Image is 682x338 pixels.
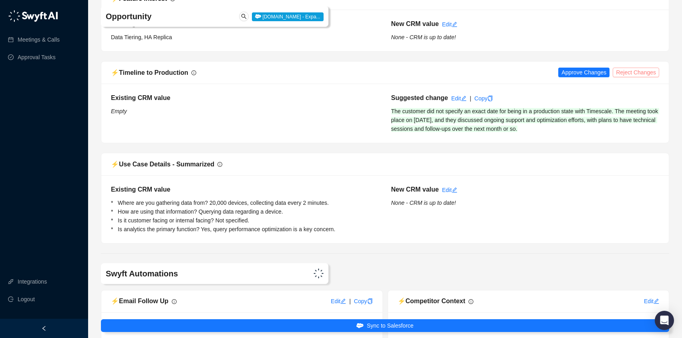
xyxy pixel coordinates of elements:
[106,11,230,22] h4: Opportunity
[391,93,448,103] h5: Suggested change
[18,49,56,65] a: Approval Tasks
[616,68,656,77] span: Reject Changes
[452,22,457,27] span: edit
[18,32,60,48] a: Meetings & Calls
[8,10,58,22] img: logo-05li4sbe.png
[106,268,230,279] h4: Swyft Automations
[241,14,247,19] span: search
[442,21,457,28] a: Edit
[469,299,473,304] span: info-circle
[367,321,414,330] span: Sync to Salesforce
[391,108,660,132] span: The customer did not specify an exact date for being in a production state with Timescale. The me...
[354,298,373,304] a: Copy
[18,274,47,290] a: Integrations
[111,69,188,76] span: ⚡️ Timeline to Production
[340,298,346,304] span: edit
[191,70,196,75] span: info-circle
[252,13,323,20] a: [DOMAIN_NAME] - Expa...
[111,34,172,40] span: Data Tiering, HA Replica
[391,19,439,29] h5: New CRM value
[18,291,35,307] span: Logout
[111,108,127,114] i: Empty
[314,268,324,278] img: Swyft Logo
[654,298,659,304] span: edit
[172,299,177,304] span: info-circle
[111,93,379,103] h5: Existing CRM value
[442,187,457,193] a: Edit
[331,298,346,304] a: Edit
[217,162,222,167] span: info-circle
[101,319,669,332] button: Sync to Salesforce
[487,96,493,101] span: copy
[391,200,456,206] i: None - CRM is up to date!
[111,296,169,306] h5: ⚡️ Email Follow Up
[644,298,659,304] a: Edit
[398,296,465,306] h5: ⚡️ Competitor Context
[111,185,379,194] h5: Existing CRM value
[561,68,606,77] span: Approve Changes
[349,297,351,306] div: |
[461,96,467,101] span: edit
[8,296,14,302] span: logout
[558,68,610,77] button: Approve Changes
[367,298,373,304] span: copy
[655,311,674,330] div: Open Intercom Messenger
[475,95,493,102] a: Copy
[111,161,214,168] span: ⚡️ Use Case Details - Summarized
[470,94,471,103] div: |
[391,34,456,40] i: None - CRM is up to date!
[111,200,335,232] span: * Where are you gathering data from? 20,000 devices, collecting data every 2 minutes. * How are u...
[391,185,439,194] h5: New CRM value
[452,187,457,193] span: edit
[41,326,47,331] span: left
[613,68,659,77] button: Reject Changes
[451,95,467,102] a: Edit
[252,12,323,21] span: [DOMAIN_NAME] - Expa...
